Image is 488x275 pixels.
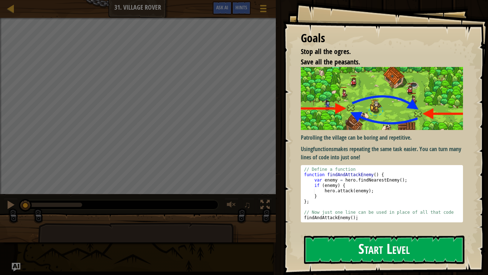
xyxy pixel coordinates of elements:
span: Stop all the ogres. [301,47,351,56]
strong: functions [313,145,334,153]
button: Ask AI [213,1,232,15]
button: Start Level [304,236,464,264]
span: Ask AI [216,4,228,11]
button: Toggle fullscreen [258,198,272,213]
span: ♫ [244,199,251,210]
button: Adjust volume [224,198,239,213]
span: Hints [235,4,247,11]
p: Patrolling the village can be boring and repetitive. [301,134,463,142]
li: Save all the peasants. [292,57,461,67]
button: Ctrl + P: Pause [4,198,18,213]
button: Show game menu [254,1,272,18]
li: Stop all the ogres. [292,47,461,57]
div: Goals [301,30,463,47]
img: Village guard [301,67,463,130]
button: ♫ [242,198,254,213]
button: Ask AI [12,263,20,271]
p: Using makes repeating the same task easier. You can turn many lines of code into just one! [301,145,463,161]
span: Save all the peasants. [301,57,360,67]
